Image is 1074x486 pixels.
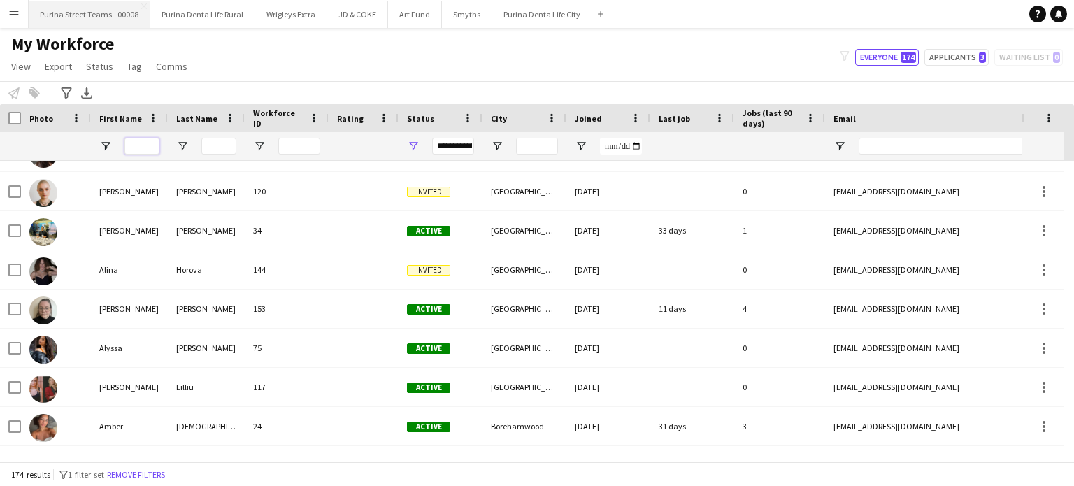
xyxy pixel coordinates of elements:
[245,172,329,210] div: 120
[168,329,245,367] div: [PERSON_NAME]
[575,140,587,152] button: Open Filter Menu
[91,446,168,485] div: Amina
[176,113,217,124] span: Last Name
[600,138,642,155] input: Joined Filter Input
[245,211,329,250] div: 34
[127,60,142,73] span: Tag
[482,172,566,210] div: [GEOGRAPHIC_DATA]
[168,368,245,406] div: Lilliu
[29,257,57,285] img: Alina Horova
[482,368,566,406] div: [GEOGRAPHIC_DATA]
[99,140,112,152] button: Open Filter Menu
[29,375,57,403] img: Amanda Lilliu
[245,368,329,406] div: 117
[86,60,113,73] span: Status
[29,113,53,124] span: Photo
[168,250,245,289] div: Horova
[122,57,148,76] a: Tag
[91,250,168,289] div: Alina
[245,250,329,289] div: 144
[566,250,650,289] div: [DATE]
[924,49,989,66] button: Applicants3
[743,108,800,129] span: Jobs (last 90 days)
[39,57,78,76] a: Export
[482,407,566,445] div: Borehamwood
[407,113,434,124] span: Status
[566,446,650,485] div: [DATE]
[168,172,245,210] div: [PERSON_NAME]
[734,407,825,445] div: 3
[150,1,255,28] button: Purina Denta Life Rural
[91,172,168,210] div: [PERSON_NAME]
[11,60,31,73] span: View
[45,60,72,73] span: Export
[68,469,104,480] span: 1 filter set
[156,60,187,73] span: Comms
[6,57,36,76] a: View
[734,211,825,250] div: 1
[78,85,95,101] app-action-btn: Export XLSX
[176,140,189,152] button: Open Filter Menu
[337,113,364,124] span: Rating
[327,1,388,28] button: JD & COKE
[168,407,245,445] div: [DEMOGRAPHIC_DATA]
[734,290,825,328] div: 4
[407,383,450,393] span: Active
[482,250,566,289] div: [GEOGRAPHIC_DATA]
[407,265,450,276] span: Invited
[245,407,329,445] div: 24
[245,446,329,485] div: 123
[29,1,150,28] button: Purina Street Teams - 00008
[650,407,734,445] div: 31 days
[124,138,159,155] input: First Name Filter Input
[91,329,168,367] div: Alyssa
[29,414,57,442] img: Amber Abrahams
[491,113,507,124] span: City
[245,290,329,328] div: 153
[168,446,245,485] div: Shahzad
[407,304,450,315] span: Active
[253,108,303,129] span: Workforce ID
[566,329,650,367] div: [DATE]
[491,140,503,152] button: Open Filter Menu
[482,446,566,485] div: Huddersfield
[91,290,168,328] div: [PERSON_NAME]
[566,172,650,210] div: [DATE]
[734,446,825,485] div: 0
[29,179,57,207] img: Alex Thomas
[650,290,734,328] div: 11 days
[29,218,57,246] img: Ali Saroosh
[201,138,236,155] input: Last Name Filter Input
[516,138,558,155] input: City Filter Input
[104,467,168,483] button: Remove filters
[388,1,442,28] button: Art Fund
[29,336,57,364] img: Alyssa Palmer
[482,290,566,328] div: [GEOGRAPHIC_DATA], [GEOGRAPHIC_DATA]
[566,407,650,445] div: [DATE]
[255,1,327,28] button: Wrigleys Extra
[253,140,266,152] button: Open Filter Menu
[734,368,825,406] div: 0
[855,49,919,66] button: Everyone174
[245,329,329,367] div: 75
[979,52,986,63] span: 3
[650,211,734,250] div: 33 days
[278,138,320,155] input: Workforce ID Filter Input
[80,57,119,76] a: Status
[575,113,602,124] span: Joined
[833,140,846,152] button: Open Filter Menu
[566,368,650,406] div: [DATE]
[482,329,566,367] div: [GEOGRAPHIC_DATA]
[91,368,168,406] div: [PERSON_NAME]
[407,343,450,354] span: Active
[168,211,245,250] div: [PERSON_NAME]
[492,1,592,28] button: Purina Denta Life City
[734,250,825,289] div: 0
[901,52,916,63] span: 174
[442,1,492,28] button: Smyths
[407,226,450,236] span: Active
[29,296,57,324] img: Alison Barker
[734,172,825,210] div: 0
[566,211,650,250] div: [DATE]
[150,57,193,76] a: Comms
